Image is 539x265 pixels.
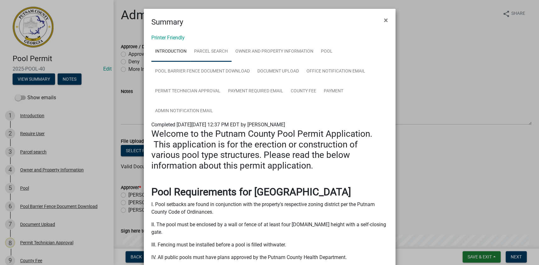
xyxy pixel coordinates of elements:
[151,122,285,128] span: Completed [DATE][DATE] 12:37 PM EDT by [PERSON_NAME]
[379,11,393,29] button: Close
[151,61,254,82] a: Pool Barrier Fence Document Download
[151,81,224,101] a: Permit Technician Approval
[151,101,217,121] a: Admin Notification Email
[317,42,336,62] a: Pool
[151,35,185,41] a: Printer Friendly
[320,81,347,101] a: Payment
[254,61,303,82] a: Document Upload
[151,186,351,198] strong: Pool Requirements for [GEOGRAPHIC_DATA]
[190,42,232,62] a: Parcel search
[151,254,388,261] p: IV. All public pools must have plans approved by the Putnam County Health Department.
[151,241,388,249] p: III. Fencing must be installed before a pool is filled withwater.
[303,61,369,82] a: Office Notification Email
[287,81,320,101] a: County Fee
[151,129,388,171] h3: Welcome to the Putnam County Pool Permit Application. This application is for the erection or con...
[151,221,388,236] p: II. The pool must be enclosed by a wall or fence of at least four [DOMAIN_NAME] height with a sel...
[224,81,287,101] a: Payment Required Email
[151,42,190,62] a: Introduction
[232,42,317,62] a: Owner and Property Information
[151,16,183,28] h4: Summary
[151,201,388,216] p: I. Pool setbacks are found in conjunction with the property's respective zoning district per the ...
[384,16,388,25] span: ×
